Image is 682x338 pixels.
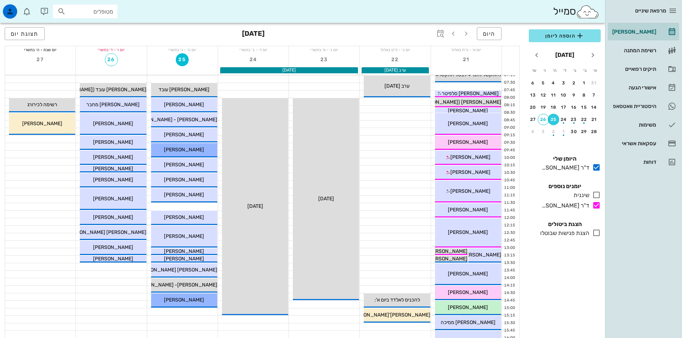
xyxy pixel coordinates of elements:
div: 15:30 [502,320,517,326]
img: SmileCloud logo [576,5,599,19]
span: [PERSON_NAME] [93,139,133,145]
div: תיקים רפואיים [611,66,656,72]
div: 5 [538,80,549,85]
div: 07:45 [502,87,517,93]
h4: הצגת ביטולים [529,220,601,229]
div: יום ב׳ - כ״ט באלול [360,46,430,53]
button: 4 [527,126,539,137]
span: [PERSON_NAME] מחבר [86,102,140,108]
div: 08:00 [502,95,517,101]
div: 08:15 [502,102,517,108]
div: 11:00 [502,185,517,191]
span: 26 [105,57,117,63]
button: 12 [538,89,549,101]
span: להכניס לאלדד ביום א': [374,297,420,303]
div: 09:00 [502,125,517,131]
th: ו׳ [540,64,549,77]
span: [PERSON_NAME] [93,177,133,183]
button: היום [477,27,502,40]
span: [PERSON_NAME] [93,166,133,172]
button: 10 [558,89,570,101]
span: [DATE] [318,196,334,202]
div: 11:15 [502,192,517,199]
h3: [DATE] [242,27,265,41]
button: 17 [558,102,570,113]
span: [PERSON_NAME] [93,244,133,250]
span: [PERSON_NAME] [PERSON_NAME]' [64,229,146,235]
div: 10:00 [502,155,517,161]
div: 08:45 [502,117,517,123]
span: [PERSON_NAME] עובד [159,87,209,93]
div: 28 [589,129,600,134]
div: 17 [558,105,570,110]
button: תצוגת יום [5,27,45,40]
span: [PERSON_NAME] ([PERSON_NAME]) [416,99,501,105]
span: [PERSON_NAME] [164,192,204,198]
div: 13 [527,93,539,98]
span: [PERSON_NAME] [448,304,488,310]
div: 3 [558,80,570,85]
span: [PERSON_NAME] [164,256,204,262]
span: [DATE] [247,203,263,209]
div: 15 [579,105,590,110]
div: 10:30 [502,170,517,176]
span: [PERSON_NAME] [93,121,133,127]
div: 20 [527,105,539,110]
th: ה׳ [550,64,559,77]
div: יום שבת - ה׳ בתשרי [5,46,76,53]
div: הצגת פגישות שבוטלו [537,229,589,237]
div: 4 [548,80,559,85]
span: [PERSON_NAME] סלפיטר [442,90,499,97]
span: [PERSON_NAME] [448,121,488,127]
th: א׳ [591,64,600,77]
button: 26 [105,53,118,66]
button: 16 [568,102,580,113]
div: 11:30 [502,200,517,206]
button: 23 [318,53,331,66]
button: חודש שעבר [586,49,599,62]
button: 22 [389,53,402,66]
div: 18 [548,105,559,110]
div: 25 [548,117,559,122]
div: אישורי הגעה [611,85,656,90]
button: 8 [579,89,590,101]
span: [PERSON_NAME] [93,154,133,160]
span: [PERSON_NAME] [PERSON_NAME] [136,267,217,273]
button: 22 [579,114,590,125]
button: חודש הבא [530,49,543,62]
h4: יומנים נוספים [529,182,601,191]
div: 07:30 [502,80,517,86]
button: 26 [538,114,549,125]
h4: היומן שלי [529,155,601,163]
div: 1 [558,129,570,134]
span: [PERSON_NAME] [448,289,488,295]
div: 15:00 [502,305,517,311]
div: שיננית [571,191,589,200]
div: 08:30 [502,110,517,116]
button: 3 [538,126,549,137]
button: 25 [176,53,189,66]
span: [PERSON_NAME] עובד ([PERSON_NAME]) [51,87,146,93]
span: 21 [460,57,473,63]
div: עסקאות אשראי [611,141,656,146]
div: 14:45 [502,298,517,304]
span: רשימה לכירורג [27,102,57,108]
span: [PERSON_NAME] [461,252,501,258]
div: 3 [538,129,549,134]
div: 21 [589,117,600,122]
div: משימות [611,122,656,128]
div: 09:15 [502,132,517,138]
div: 14:00 [502,275,517,281]
span: [PERSON_NAME] [93,214,133,220]
div: 13:30 [502,260,517,266]
button: 13 [527,89,539,101]
div: 10:15 [502,162,517,168]
button: 23 [568,114,580,125]
a: משימות [608,116,679,133]
div: 11:45 [502,207,517,214]
a: היסטוריית וואטסאפ [608,98,679,115]
span: [PERSON_NAME] [164,147,204,153]
span: תצוגת יום [11,30,39,37]
span: [PERSON_NAME] [448,139,488,145]
div: 15:15 [502,313,517,319]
